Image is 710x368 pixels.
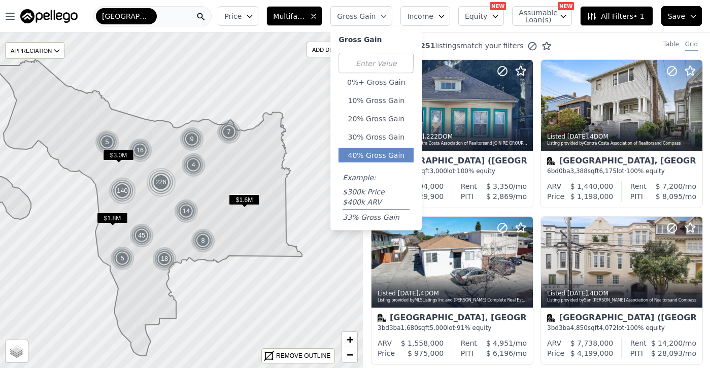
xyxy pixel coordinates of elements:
div: Example: [343,173,410,187]
button: 20% Gross Gain [339,112,414,126]
div: Gross Gain [339,35,382,45]
div: [GEOGRAPHIC_DATA], [GEOGRAPHIC_DATA] [547,157,696,167]
time: 2025-09-20 22:18 [567,133,588,140]
div: [GEOGRAPHIC_DATA] ([GEOGRAPHIC_DATA][PERSON_NAME]) [378,157,527,167]
span: 1,680 [401,324,418,331]
div: Listing provided by Contra Costa Association of Realtors and Compass [547,141,697,147]
a: Listed [DATE],4DOMListing provided byContra Costa Association of Realtorsand CompassMultifamily[G... [540,59,702,208]
div: Price [378,348,395,358]
img: g5.png [146,167,177,197]
div: $400k ARV [343,197,410,207]
div: 5 [110,246,134,271]
span: Multifamily [273,11,306,21]
div: ARV [547,338,561,348]
div: 6 bd 0 ba sqft lot · 100% equity [547,167,696,175]
div: [GEOGRAPHIC_DATA] ([GEOGRAPHIC_DATA]) [547,314,696,324]
div: $1.8M [97,213,128,227]
button: 0%+ Gross Gain [339,75,414,89]
div: ARV [378,338,392,348]
div: 45 [129,223,154,248]
div: 140 [109,177,136,205]
span: $ 14,200 [651,339,683,347]
span: $ 8,095 [656,192,683,200]
a: Listed [DATE],4DOMListing provided byMLSListings Inc.and [PERSON_NAME] Complete Real Estate Servi... [371,216,532,365]
span: + [347,333,353,346]
span: $ 4,199,000 [570,349,614,357]
div: APPRECIATION [5,42,64,59]
span: $1.6M [229,194,260,205]
div: 4 [181,153,206,177]
div: Rent [630,338,647,348]
img: Multifamily [378,314,386,322]
div: /mo [474,348,527,358]
div: out of listings [363,41,552,51]
button: Price [218,6,258,26]
img: Pellego [20,9,78,23]
span: match your filters [460,41,524,51]
div: 7 [217,120,241,144]
div: Rent [461,181,477,191]
a: Layers [6,340,28,362]
span: Price [224,11,242,21]
div: Relisted , 222 DOM [378,132,528,141]
div: PITI [630,348,643,358]
span: $ 3,350 [486,182,513,190]
div: Listed , 4 DOM [378,289,528,297]
div: [GEOGRAPHIC_DATA], [GEOGRAPHIC_DATA] [378,314,527,324]
button: Save [661,6,702,26]
input: Enter Value [339,53,414,73]
div: Listing provided by Contra Costa Association of Realtors and JOIN RE GROUP INC. [378,141,528,147]
div: 16 [128,138,152,162]
span: $ 6,196 [486,349,513,357]
div: Rent [630,181,647,191]
span: Equity [465,11,487,21]
div: 2 bd 0 ba sqft lot · 100% equity [378,167,527,175]
button: Gross Gain [330,6,392,26]
img: g1.png [191,228,216,253]
div: 8 [191,228,215,253]
div: $300k Price [343,187,410,197]
button: 30% Gross Gain [339,130,414,144]
time: 2025-09-20 08:00 [398,290,419,297]
span: $ 2,869 [486,192,513,200]
span: Gross Gain [337,11,376,21]
div: 226 [146,167,176,197]
span: $ 975,000 [408,349,444,357]
a: Zoom in [342,332,357,347]
div: /mo [477,181,527,191]
div: /mo [647,181,696,191]
span: − [347,348,353,361]
img: Multifamily [547,314,555,322]
span: 3,388 [570,168,588,175]
img: g1.png [129,223,154,248]
span: All Filters • 1 [587,11,644,21]
span: $1.8M [97,213,128,223]
a: Zoom out [342,347,357,362]
div: REMOVE OUTLINE [276,351,330,360]
img: g3.png [109,177,137,205]
div: /mo [643,348,696,358]
button: Multifamily [266,6,322,26]
button: All Filters• 1 [580,6,653,26]
div: /mo [474,191,527,202]
div: Gross Gain [330,26,422,230]
span: 3,000 [429,168,447,175]
div: Price [547,348,564,358]
div: PITI [630,191,643,202]
span: $ 28,093 [651,349,683,357]
div: Grid [685,40,698,51]
span: 5,000 [429,324,447,331]
img: g1.png [181,153,206,177]
div: ARV [547,181,561,191]
span: Assumable Loan(s) [519,9,551,23]
span: $ 1,198,000 [570,192,614,200]
a: Relisted [DATE],222DOMListing provided byContra Costa Association of Realtorsand JOIN RE GROUP IN... [371,59,532,208]
div: Listed , 4 DOM [547,132,697,141]
img: g1.png [174,199,199,223]
button: 10% Gross Gain [339,93,414,108]
span: $ 429,900 [408,192,444,200]
div: 9 [180,127,204,151]
div: 14 [174,199,198,223]
div: ADD DRAWING [307,42,357,57]
div: 5 [95,130,119,154]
